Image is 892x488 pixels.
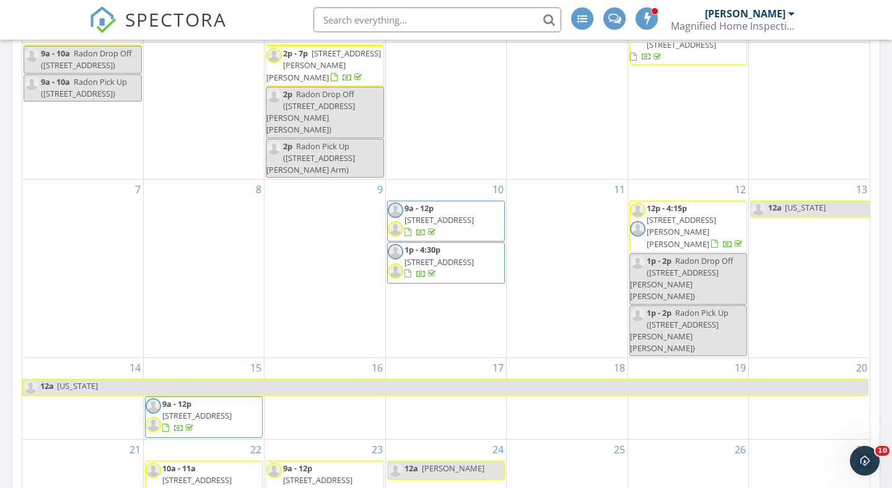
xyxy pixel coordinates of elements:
[785,202,826,213] span: [US_STATE]
[146,417,161,432] img: default-user-f0147aede5fd5fa78ca7ade42f37bd4542148d508eef1c3d3ea960f66861d68b.jpg
[767,201,782,217] span: 12a
[404,256,474,268] span: [STREET_ADDRESS]
[162,410,232,421] span: [STREET_ADDRESS]
[749,180,870,358] td: Go to September 13, 2025
[630,255,645,271] img: default-user-f0147aede5fd5fa78ca7ade42f37bd4542148d508eef1c3d3ea960f66861d68b.jpg
[41,48,70,59] span: 9a - 10a
[24,76,40,92] img: default-user-f0147aede5fd5fa78ca7ade42f37bd4542148d508eef1c3d3ea960f66861d68b.jpg
[143,358,264,439] td: Go to September 15, 2025
[283,89,292,100] span: 2p
[127,440,143,460] a: Go to September 21, 2025
[89,6,116,33] img: The Best Home Inspection Software - Spectora
[490,440,506,460] a: Go to September 24, 2025
[854,180,870,199] a: Go to September 13, 2025
[41,48,132,71] span: Radon Drop Off ([STREET_ADDRESS])
[266,46,383,86] a: 2p - 7p [STREET_ADDRESS][PERSON_NAME][PERSON_NAME]
[283,474,352,486] span: [STREET_ADDRESS]
[22,358,143,439] td: Go to September 14, 2025
[388,263,403,279] img: default-user-f0147aede5fd5fa78ca7ade42f37bd4542148d508eef1c3d3ea960f66861d68b.jpg
[647,203,687,214] span: 12p - 4:15p
[248,358,264,378] a: Go to September 15, 2025
[388,203,403,218] img: default-user-f0147aede5fd5fa78ca7ade42f37bd4542148d508eef1c3d3ea960f66861d68b.jpg
[854,358,870,378] a: Go to September 20, 2025
[24,48,40,63] img: default-user-f0147aede5fd5fa78ca7ade42f37bd4542148d508eef1c3d3ea960f66861d68b.jpg
[266,48,282,63] img: default-user-f0147aede5fd5fa78ca7ade42f37bd4542148d508eef1c3d3ea960f66861d68b.jpg
[705,7,785,20] div: [PERSON_NAME]
[388,463,403,478] img: default-user-f0147aede5fd5fa78ca7ade42f37bd4542148d508eef1c3d3ea960f66861d68b.jpg
[387,242,505,283] a: 1p - 4:30p [STREET_ADDRESS]
[162,398,191,409] span: 9a - 12p
[57,380,98,391] span: [US_STATE]
[630,307,645,323] img: default-user-f0147aede5fd5fa78ca7ade42f37bd4542148d508eef1c3d3ea960f66861d68b.jpg
[265,180,385,358] td: Go to September 9, 2025
[162,398,232,433] a: 9a - 12p [STREET_ADDRESS]
[629,201,747,253] a: 12p - 4:15p [STREET_ADDRESS][PERSON_NAME][PERSON_NAME]
[627,358,748,439] td: Go to September 19, 2025
[23,380,38,395] img: default-user-f0147aede5fd5fa78ca7ade42f37bd4542148d508eef1c3d3ea960f66861d68b.jpg
[375,180,385,199] a: Go to September 9, 2025
[647,255,671,266] span: 1p - 2p
[283,48,308,59] span: 2p - 7p
[732,180,748,199] a: Go to September 12, 2025
[854,440,870,460] a: Go to September 27, 2025
[248,440,264,460] a: Go to September 22, 2025
[647,203,745,250] a: 12p - 4:15p [STREET_ADDRESS][PERSON_NAME][PERSON_NAME]
[507,180,627,358] td: Go to September 11, 2025
[490,180,506,199] a: Go to September 10, 2025
[385,180,506,358] td: Go to September 10, 2025
[647,214,716,249] span: [STREET_ADDRESS][PERSON_NAME][PERSON_NAME]
[404,203,434,214] span: 9a - 12p
[266,89,282,104] img: default-user-f0147aede5fd5fa78ca7ade42f37bd4542148d508eef1c3d3ea960f66861d68b.jpg
[751,201,766,217] img: default-user-f0147aede5fd5fa78ca7ade42f37bd4542148d508eef1c3d3ea960f66861d68b.jpg
[266,463,282,478] img: default-user-f0147aede5fd5fa78ca7ade42f37bd4542148d508eef1c3d3ea960f66861d68b.jpg
[266,48,381,82] span: [STREET_ADDRESS][PERSON_NAME][PERSON_NAME]
[387,201,505,242] a: 9a - 12p [STREET_ADDRESS]
[630,307,728,354] span: Radon Pick Up ([STREET_ADDRESS][PERSON_NAME][PERSON_NAME])
[266,141,282,156] img: default-user-f0147aede5fd5fa78ca7ade42f37bd4542148d508eef1c3d3ea960f66861d68b.jpg
[266,141,355,175] span: Radon Pick Up ([STREET_ADDRESS][PERSON_NAME] Arm)
[611,358,627,378] a: Go to September 18, 2025
[875,446,890,456] span: 10
[630,203,645,218] img: default-user-f0147aede5fd5fa78ca7ade42f37bd4542148d508eef1c3d3ea960f66861d68b.jpg
[630,27,716,62] a: [STREET_ADDRESS]
[313,7,561,32] input: Search everything...
[266,89,355,136] span: Radon Drop Off ([STREET_ADDRESS][PERSON_NAME][PERSON_NAME])
[146,463,161,478] img: default-user-f0147aede5fd5fa78ca7ade42f37bd4542148d508eef1c3d3ea960f66861d68b.jpg
[369,358,385,378] a: Go to September 16, 2025
[283,463,312,474] span: 9a - 12p
[404,203,474,237] a: 9a - 12p [STREET_ADDRESS]
[143,180,264,358] td: Go to September 8, 2025
[41,76,127,99] span: Radon Pick Up ([STREET_ADDRESS])
[749,358,870,439] td: Go to September 20, 2025
[630,221,645,237] img: default-user-f0147aede5fd5fa78ca7ade42f37bd4542148d508eef1c3d3ea960f66861d68b.jpg
[630,255,733,302] span: Radon Drop Off ([STREET_ADDRESS][PERSON_NAME][PERSON_NAME])
[629,25,747,66] a: [STREET_ADDRESS]
[404,244,440,255] span: 1p - 4:30p
[385,358,506,439] td: Go to September 17, 2025
[388,221,403,237] img: default-user-f0147aede5fd5fa78ca7ade42f37bd4542148d508eef1c3d3ea960f66861d68b.jpg
[253,180,264,199] a: Go to September 8, 2025
[490,358,506,378] a: Go to September 17, 2025
[22,180,143,358] td: Go to September 7, 2025
[145,396,263,437] a: 9a - 12p [STREET_ADDRESS]
[133,180,143,199] a: Go to September 7, 2025
[404,244,474,279] a: 1p - 4:30p [STREET_ADDRESS]
[611,440,627,460] a: Go to September 25, 2025
[647,307,671,318] span: 1p - 2p
[266,48,381,82] a: 2p - 7p [STREET_ADDRESS][PERSON_NAME][PERSON_NAME]
[647,39,716,50] span: [STREET_ADDRESS]
[146,398,161,414] img: default-user-f0147aede5fd5fa78ca7ade42f37bd4542148d508eef1c3d3ea960f66861d68b.jpg
[404,463,418,474] span: 12a
[127,358,143,378] a: Go to September 14, 2025
[265,358,385,439] td: Go to September 16, 2025
[732,440,748,460] a: Go to September 26, 2025
[404,214,474,225] span: [STREET_ADDRESS]
[41,76,70,87] span: 9a - 10a
[40,380,55,395] span: 12a
[369,440,385,460] a: Go to September 23, 2025
[627,180,748,358] td: Go to September 12, 2025
[283,141,292,152] span: 2p
[732,358,748,378] a: Go to September 19, 2025
[125,6,227,32] span: SPECTORA
[422,463,484,474] span: [PERSON_NAME]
